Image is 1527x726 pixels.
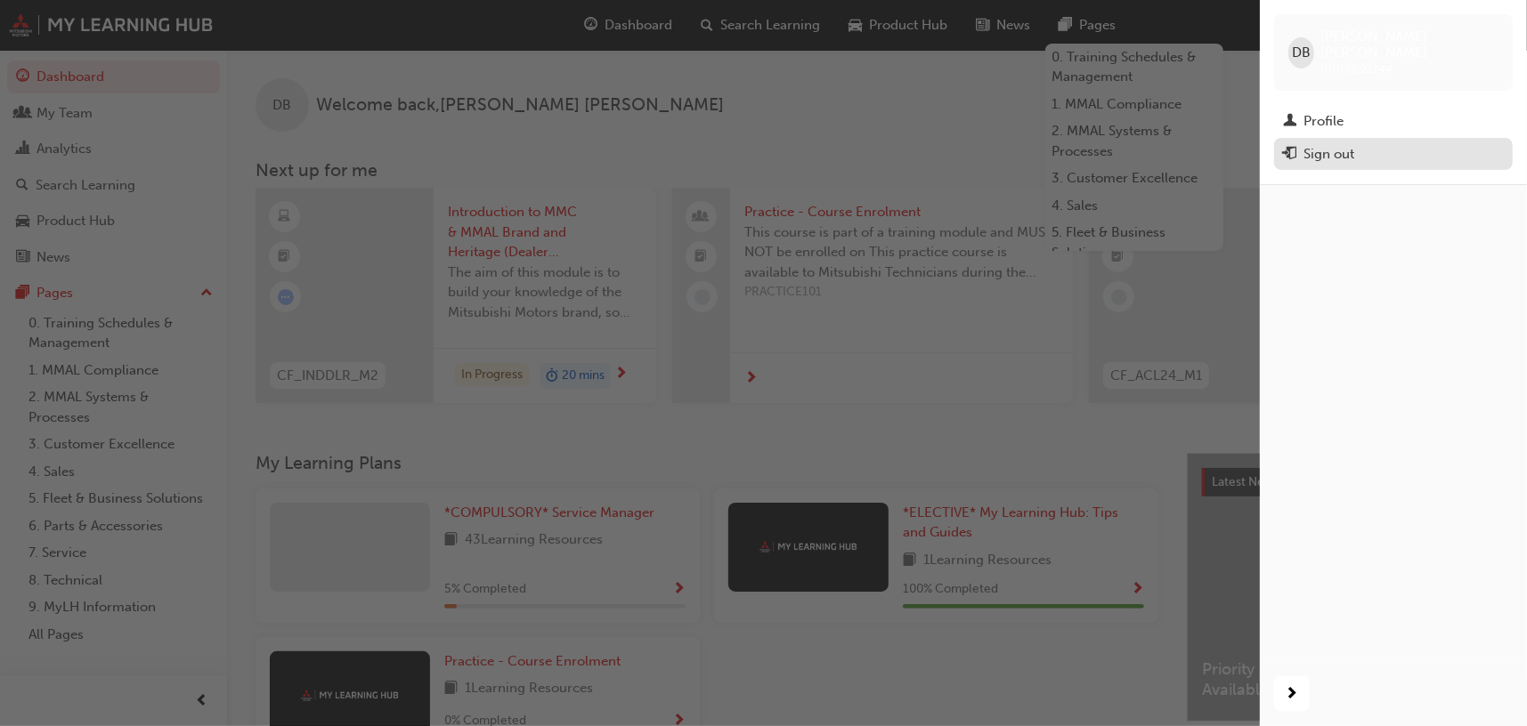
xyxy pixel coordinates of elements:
[1274,105,1513,138] a: Profile
[1283,114,1296,130] span: man-icon
[1304,111,1344,132] div: Profile
[1286,683,1299,706] span: next-icon
[1292,43,1311,63] span: DB
[1274,138,1513,171] button: Sign out
[1283,147,1296,163] span: exit-icon
[1321,61,1393,77] span: 0005692144
[1304,144,1354,165] div: Sign out
[1321,28,1499,60] span: [PERSON_NAME] [PERSON_NAME]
